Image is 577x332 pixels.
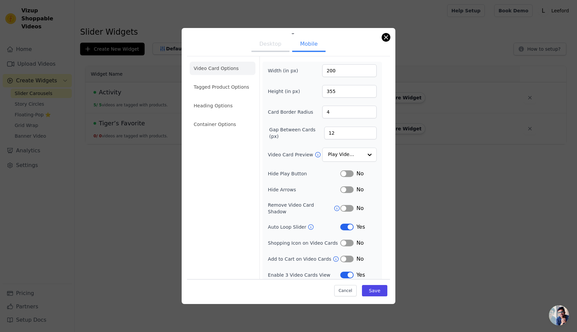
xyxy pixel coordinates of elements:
label: Card Border Radius [268,109,313,115]
button: Mobile [292,37,326,52]
span: Yes [356,271,365,279]
label: Auto Loop Slider [268,224,308,230]
button: Save [362,285,387,296]
li: Container Options [190,118,255,131]
label: Add to Cart on Video Cards [268,256,333,262]
label: Video Card Preview [268,151,314,158]
label: Height (in px) [268,88,304,95]
label: Width (in px) [268,67,304,74]
label: Remove Video Card Shadow [268,202,334,215]
div: Open chat [549,305,569,325]
button: Close modal [382,33,390,41]
button: Desktop [251,37,290,52]
label: Enable 3 Video Cards View [268,272,340,278]
li: Heading Options [190,99,255,112]
label: Hide Play Button [268,170,340,177]
label: Gap Between Cards (px) [269,126,324,140]
span: Yes [356,223,365,231]
label: Shopping Icon on Video Cards [268,240,338,246]
label: Hide Arrows [268,186,340,193]
li: Video Card Options [190,62,255,75]
span: No [356,170,364,178]
span: No [356,255,364,263]
button: Cancel [334,285,357,296]
span: No [356,239,364,247]
span: No [356,186,364,194]
span: No [356,204,364,212]
li: Tagged Product Options [190,80,255,94]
